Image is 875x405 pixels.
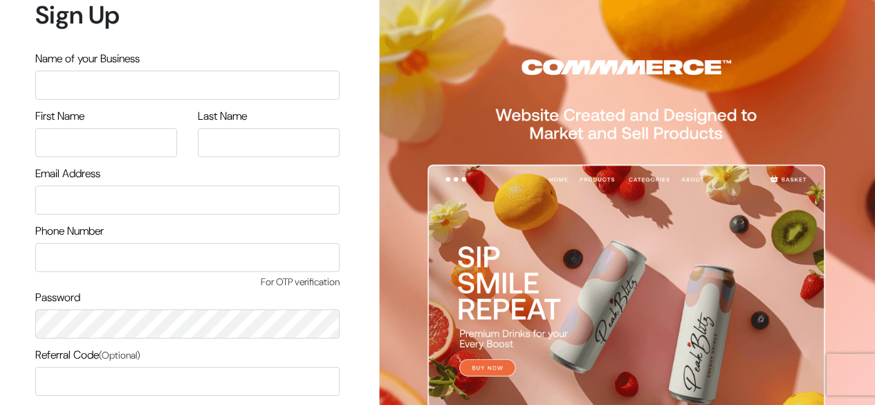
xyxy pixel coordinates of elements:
[35,289,80,306] label: Password
[35,223,104,240] label: Phone Number
[35,51,140,67] label: Name of your Business
[35,275,340,289] span: For OTP verification
[99,349,140,361] span: (Optional)
[35,165,100,182] label: Email Address
[35,347,140,363] label: Referral Code
[35,108,84,125] label: First Name
[198,108,247,125] label: Last Name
